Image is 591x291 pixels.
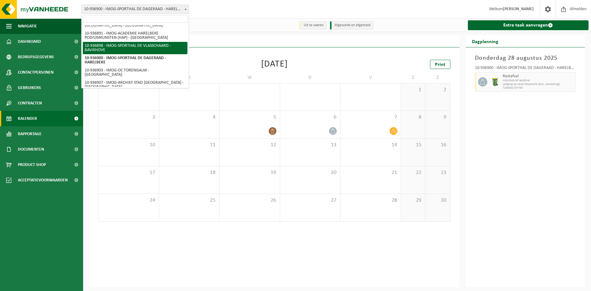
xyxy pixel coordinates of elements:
[344,142,398,148] span: 14
[18,18,37,34] span: Navigatie
[18,95,42,111] span: Contracten
[223,197,277,204] span: 26
[299,21,327,30] li: Uit te voeren
[503,86,574,90] span: T250001707795
[223,114,277,121] span: 5
[503,83,574,86] span: Lediging op vaste frequentie (excl. verwerking)
[344,114,398,121] span: 7
[159,72,220,83] td: D
[468,20,589,30] a: Extra taak aanvragen
[82,5,189,14] span: 10-936900 - IMOG-SPORTHAL DE DAGERAAD - HARELBEKE
[428,169,447,176] span: 23
[404,197,422,204] span: 29
[404,114,422,121] span: 8
[18,172,68,188] span: Acceptatievoorwaarden
[340,72,401,83] td: V
[283,114,337,121] span: 6
[503,79,574,83] span: WB-0240-HP restafval
[428,114,447,121] span: 9
[428,87,447,93] span: 2
[162,114,216,121] span: 4
[18,49,54,65] span: Bedrijfsgegevens
[18,157,46,172] span: Product Shop
[18,34,41,49] span: Dashboard
[475,66,576,72] div: 10-936900 - IMOG-SPORTHAL DE DAGERAAD - HARELBEKE
[490,77,500,87] img: WB-0240-HPE-GN-50
[81,5,189,14] span: 10-936900 - IMOG-SPORTHAL DE DAGERAAD - HARELBEKE
[261,60,288,69] div: [DATE]
[162,169,216,176] span: 18
[466,35,505,47] h2: Dagplanning
[428,142,447,148] span: 16
[503,7,534,11] strong: [PERSON_NAME]
[428,197,447,204] span: 30
[401,72,426,83] td: Z
[330,21,374,30] li: Afgewerkt en afgemeld
[280,72,341,83] td: D
[404,142,422,148] span: 15
[102,142,156,148] span: 10
[102,114,156,121] span: 3
[475,54,576,63] h3: Donderdag 28 augustus 2025
[223,142,277,148] span: 12
[18,80,41,95] span: Gebruikers
[83,30,187,42] li: 10-936891 - IMOG-ACADEMIE HARELBEKE PODIUMKUNSTEN (HAP) - [GEOGRAPHIC_DATA]
[18,142,44,157] span: Documenten
[83,67,187,79] li: 10-936903 - IMOG-OC TORENGALM - [GEOGRAPHIC_DATA]
[503,74,574,79] span: Restafval
[430,60,450,69] a: Print
[102,197,156,204] span: 24
[435,62,445,67] span: Print
[18,111,37,126] span: Kalender
[404,169,422,176] span: 22
[18,126,42,142] span: Rapportage
[344,169,398,176] span: 21
[83,79,187,91] li: 10-936907 - IMOG-ARCHIEF STAD [GEOGRAPHIC_DATA] - [GEOGRAPHIC_DATA]
[83,54,187,67] li: 10-936900 - IMOG-SPORTHAL DE DAGERAAD - HARELBEKE
[404,87,422,93] span: 1
[83,42,187,54] li: 10-936898 - IMOG-SPORTHAL DE VLASSCHAARD - BAVIKHOVE
[283,197,337,204] span: 27
[219,72,280,83] td: W
[344,197,398,204] span: 28
[102,169,156,176] span: 17
[162,197,216,204] span: 25
[18,65,54,80] span: Contactpersonen
[425,72,450,83] td: Z
[223,169,277,176] span: 19
[162,142,216,148] span: 11
[283,142,337,148] span: 13
[283,169,337,176] span: 20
